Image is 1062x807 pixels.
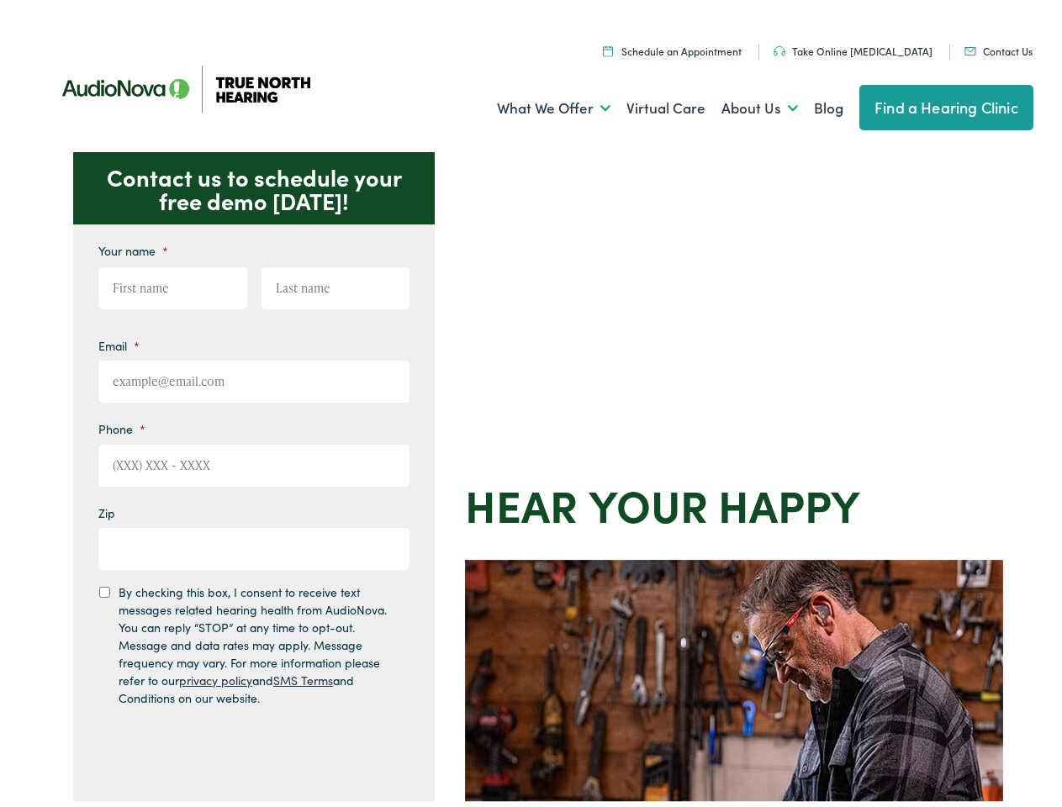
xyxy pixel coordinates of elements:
input: example@email.com [98,356,409,398]
img: Headphones icon in color code ffb348 [774,41,785,51]
img: Mail icon in color code ffb348, used for communication purposes [964,42,976,50]
label: By checking this box, I consent to receive text messages related hearing health from AudioNova. Y... [119,578,394,702]
strong: Hear [465,468,578,530]
input: Last name [262,262,410,304]
a: privacy policy [179,667,252,683]
label: Your name [98,238,168,253]
a: Schedule an Appointment [603,39,742,53]
a: Contact Us [964,39,1033,53]
input: First name [98,262,247,304]
a: About Us [721,72,798,134]
a: What We Offer [497,72,610,134]
a: Take Online [MEDICAL_DATA] [774,39,933,53]
strong: your Happy [589,468,860,530]
input: (XXX) XXX - XXXX [98,440,409,482]
a: Find a Hearing Clinic [859,80,1033,125]
a: Virtual Care [626,72,705,134]
label: Zip [98,500,115,515]
a: SMS Terms [273,667,333,683]
label: Phone [98,416,145,431]
a: Blog [814,72,843,134]
p: Contact us to schedule your free demo [DATE]! [73,147,435,219]
img: Icon symbolizing a calendar in color code ffb348 [603,40,613,51]
label: Email [98,333,140,348]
